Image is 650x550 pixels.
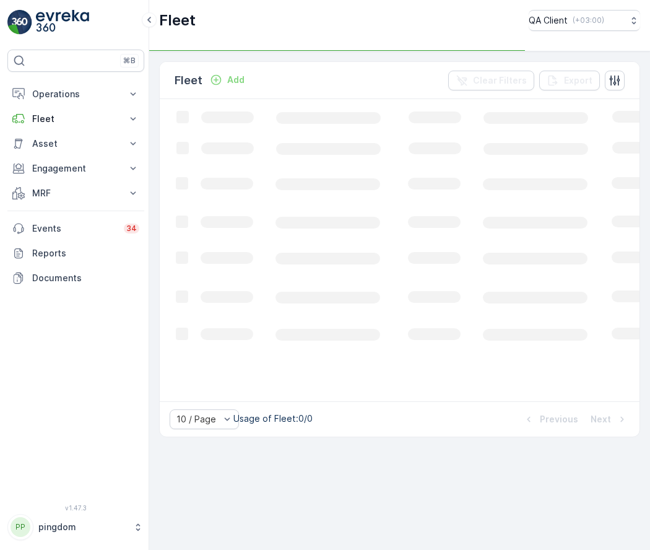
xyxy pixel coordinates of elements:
[7,107,144,131] button: Fleet
[205,72,249,87] button: Add
[589,412,630,427] button: Next
[7,82,144,107] button: Operations
[7,241,144,266] a: Reports
[529,14,568,27] p: QA Client
[529,10,640,31] button: QA Client(+03:00)
[32,162,119,175] p: Engagement
[7,514,144,540] button: PPpingdom
[11,517,30,537] div: PP
[7,10,32,35] img: logo
[233,412,313,425] p: Usage of Fleet : 0/0
[38,521,127,533] p: pingdom
[175,72,202,89] p: Fleet
[227,74,245,86] p: Add
[539,71,600,90] button: Export
[7,156,144,181] button: Engagement
[159,11,196,30] p: Fleet
[591,413,611,426] p: Next
[7,216,144,241] a: Events34
[7,181,144,206] button: MRF
[7,131,144,156] button: Asset
[7,266,144,290] a: Documents
[521,412,579,427] button: Previous
[32,272,139,284] p: Documents
[564,74,592,87] p: Export
[123,56,136,66] p: ⌘B
[32,88,119,100] p: Operations
[448,71,534,90] button: Clear Filters
[573,15,604,25] p: ( +03:00 )
[32,187,119,199] p: MRF
[32,247,139,260] p: Reports
[473,74,527,87] p: Clear Filters
[540,413,578,426] p: Previous
[32,137,119,150] p: Asset
[7,504,144,512] span: v 1.47.3
[126,224,137,234] p: 34
[32,113,119,125] p: Fleet
[32,222,116,235] p: Events
[36,10,89,35] img: logo_light-DOdMpM7g.png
